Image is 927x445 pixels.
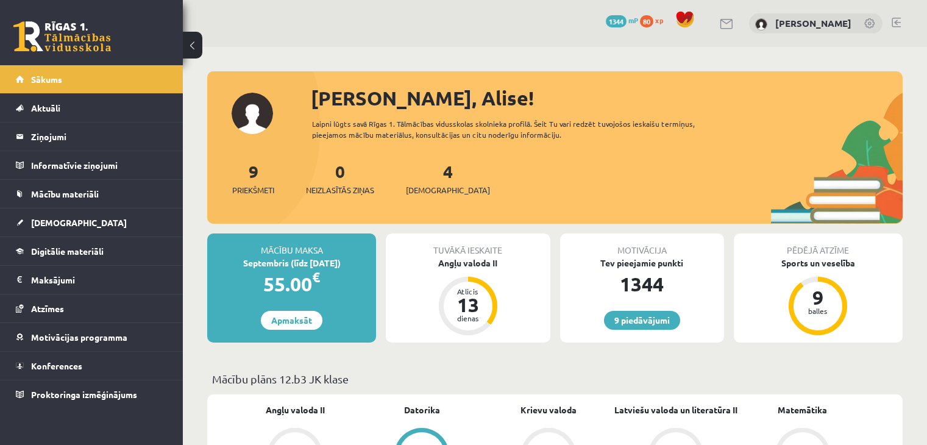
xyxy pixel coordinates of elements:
div: Mācību maksa [207,233,376,257]
a: [DEMOGRAPHIC_DATA] [16,208,168,237]
div: 13 [450,295,486,315]
span: 80 [640,15,653,27]
span: Aktuāli [31,102,60,113]
a: Matemātika [778,404,827,416]
a: Sports un veselība 9 balles [734,257,903,337]
legend: Maksājumi [31,266,168,294]
a: Latviešu valoda un literatūra II [614,404,737,416]
a: Krievu valoda [520,404,577,416]
span: Sākums [31,74,62,85]
span: mP [628,15,638,25]
a: Maksājumi [16,266,168,294]
div: Tuvākā ieskaite [386,233,550,257]
a: Atzīmes [16,294,168,322]
div: Tev pieejamie punkti [560,257,724,269]
a: Informatīvie ziņojumi [16,151,168,179]
a: [PERSON_NAME] [775,17,851,29]
div: Septembris (līdz [DATE]) [207,257,376,269]
span: [DEMOGRAPHIC_DATA] [406,184,490,196]
span: Motivācijas programma [31,332,127,343]
span: € [312,268,320,286]
a: Angļu valoda II [266,404,325,416]
a: Konferences [16,352,168,380]
a: 9Priekšmeti [232,160,274,196]
span: 1344 [606,15,627,27]
p: Mācību plāns 12.b3 JK klase [212,371,898,387]
a: Ziņojumi [16,123,168,151]
a: Rīgas 1. Tālmācības vidusskola [13,21,111,52]
img: Alise Pukalova [755,18,767,30]
span: Priekšmeti [232,184,274,196]
legend: Informatīvie ziņojumi [31,151,168,179]
span: Proktoringa izmēģinājums [31,389,137,400]
a: Proktoringa izmēģinājums [16,380,168,408]
a: Aktuāli [16,94,168,122]
div: balles [800,307,836,315]
div: 55.00 [207,269,376,299]
a: Digitālie materiāli [16,237,168,265]
a: Apmaksāt [261,311,322,330]
a: Angļu valoda II Atlicis 13 dienas [386,257,550,337]
div: Atlicis [450,288,486,295]
div: Angļu valoda II [386,257,550,269]
div: Sports un veselība [734,257,903,269]
div: Laipni lūgts savā Rīgas 1. Tālmācības vidusskolas skolnieka profilā. Šeit Tu vari redzēt tuvojošo... [312,118,730,140]
span: Neizlasītās ziņas [306,184,374,196]
a: Sākums [16,65,168,93]
div: Pēdējā atzīme [734,233,903,257]
span: Atzīmes [31,303,64,314]
a: 0Neizlasītās ziņas [306,160,374,196]
a: 80 xp [640,15,669,25]
legend: Ziņojumi [31,123,168,151]
span: xp [655,15,663,25]
span: Mācību materiāli [31,188,99,199]
a: Mācību materiāli [16,180,168,208]
div: 1344 [560,269,724,299]
a: 1344 mP [606,15,638,25]
div: [PERSON_NAME], Alise! [311,84,903,113]
div: 9 [800,288,836,307]
div: Motivācija [560,233,724,257]
div: dienas [450,315,486,322]
a: 4[DEMOGRAPHIC_DATA] [406,160,490,196]
a: Motivācijas programma [16,323,168,351]
span: Digitālie materiāli [31,246,104,257]
a: Datorika [404,404,440,416]
span: Konferences [31,360,82,371]
a: 9 piedāvājumi [604,311,680,330]
span: [DEMOGRAPHIC_DATA] [31,217,127,228]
